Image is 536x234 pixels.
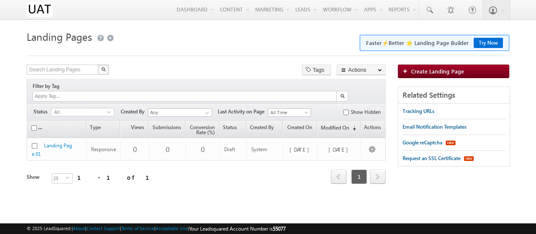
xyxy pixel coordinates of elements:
[51,108,107,116] span: All
[251,146,279,153] div: System
[86,226,120,231] a: Contact Support
[27,30,92,43] span: Landing Pages
[149,121,185,138] a: Submissions
[403,104,434,119] a: Tracking URLs
[302,65,331,75] button: Tags
[361,121,385,138] span: Actions
[474,38,503,48] button: Try Now
[190,146,216,153] div: 0
[31,125,37,131] input: Check all records
[27,225,286,233] span: © 2025 LeadSquared | | | | |
[91,146,116,153] div: Responsive
[340,94,344,98] img: Search
[403,68,411,73] img: add_icon.png
[403,151,461,166] a: Request an SSL Certificate
[201,109,211,117] a: Show All Items
[27,173,44,181] div: Show
[78,172,159,182] div: 1 - 1 of 1
[370,170,386,184] a: next
[247,121,282,138] a: Created By
[73,226,85,231] a: About
[189,226,286,232] span: Your Leadsquared Account Number is
[403,119,467,135] a: Email Notification Templates
[220,121,246,138] a: Status
[351,108,381,116] label: Show Hidden
[289,146,314,153] span: [DATE]
[32,142,72,157] a: Landing Page 01
[33,108,51,116] span: Status
[153,146,181,153] div: 0
[370,169,386,184] span: next
[351,169,367,184] span: 1
[148,108,212,117] input: Type to Search
[156,226,188,231] a: Acceptable Use
[273,226,286,232] span: 55077
[337,65,386,75] button: Actions
[349,125,356,132] span: (sorted descending)
[331,170,347,184] a: prev
[27,2,53,17] img: Custom Logo
[283,121,317,138] a: Created On
[366,39,469,47] div: Faster⚡Better ⭐ Landing Page Builder
[403,155,461,162] div: Request an SSL Certificate
[186,121,219,138] a: Conversion Rate (%)
[87,121,119,138] a: Type
[101,67,106,71] img: Search
[224,146,243,153] div: Draft
[411,68,464,75] span: Create Landing Page
[268,109,308,116] span: All Time
[331,169,347,184] span: prev
[125,146,145,153] div: 0
[121,108,148,116] span: Created By
[403,107,434,115] div: Tracking URLs
[218,108,268,116] span: Last Activity on Page
[121,226,154,231] a: Terms of Service
[120,121,149,138] a: Views
[52,174,66,183] span: 25
[107,110,114,114] span: select
[403,139,442,147] div: Google reCaptcha
[34,93,84,100] input: Apply Tag...
[328,146,353,153] span: [DATE]
[403,123,467,131] div: Email Notification Templates
[66,176,72,180] span: select
[317,121,360,138] a: Modified On(sorted descending)
[398,87,510,104] div: Related Settings
[268,108,311,117] a: All Time
[33,82,62,91] div: Filter by Tag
